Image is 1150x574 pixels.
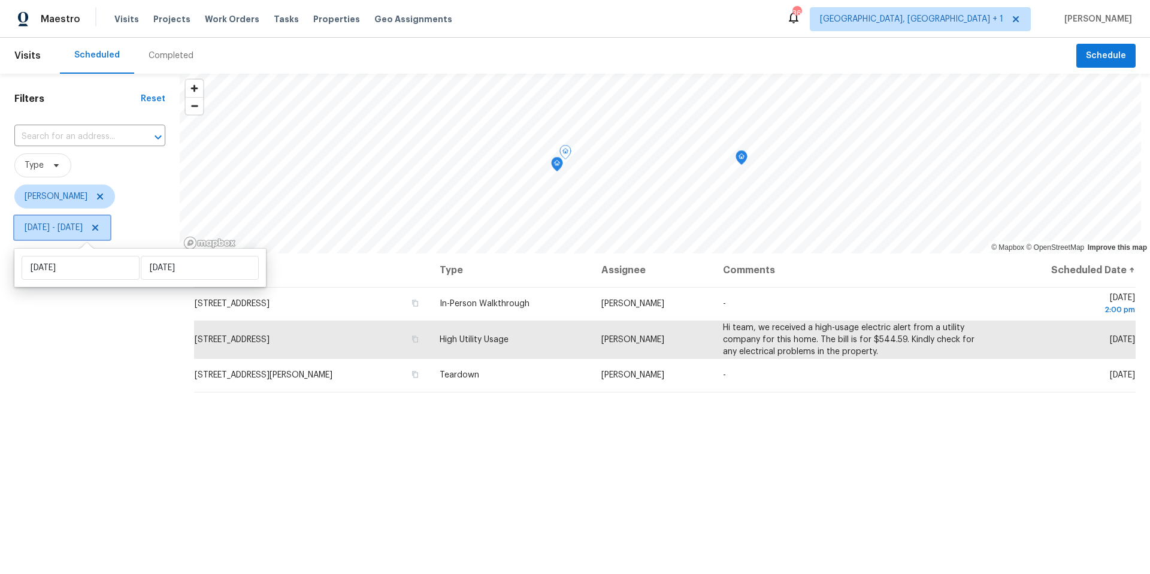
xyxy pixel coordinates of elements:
a: Improve this map [1088,243,1147,252]
th: Address [194,253,430,287]
span: [DATE] [1006,294,1135,316]
th: Assignee [592,253,713,287]
button: Copy Address [410,369,420,380]
div: Map marker [736,150,747,169]
div: 36 [792,7,801,19]
button: Open [150,129,167,146]
span: [PERSON_NAME] [601,371,664,379]
span: [DATE] [1110,336,1135,344]
button: Zoom in [186,80,203,97]
span: [GEOGRAPHIC_DATA], [GEOGRAPHIC_DATA] + 1 [820,13,1003,25]
span: [DATE] [1110,371,1135,379]
div: Reset [141,93,165,105]
div: Map marker [559,145,571,164]
input: Start date [22,256,140,280]
span: [PERSON_NAME] [25,191,87,203]
span: - [723,371,726,379]
div: Map marker [551,157,563,176]
a: Mapbox homepage [183,236,236,250]
th: Type [430,253,592,287]
span: [STREET_ADDRESS] [195,300,270,308]
a: OpenStreetMap [1026,243,1084,252]
h1: Filters [14,93,141,105]
span: Work Orders [205,13,259,25]
input: Search for an address... [14,128,132,146]
button: Zoom out [186,97,203,114]
button: Schedule [1076,44,1136,68]
span: Hi team, we received a high-usage electric alert from a utility company for this home. The bill i... [723,324,975,356]
button: Copy Address [410,334,420,345]
span: Type [25,159,44,171]
button: Copy Address [410,298,420,309]
canvas: Map [180,74,1141,253]
span: [PERSON_NAME] [601,336,664,344]
span: Maestro [41,13,80,25]
span: Tasks [274,15,299,23]
span: Visits [14,43,41,69]
span: Properties [313,13,360,25]
span: [DATE] - [DATE] [25,222,83,234]
span: Visits [114,13,139,25]
th: Scheduled Date ↑ [996,253,1136,287]
span: Schedule [1086,49,1126,64]
span: [STREET_ADDRESS] [195,336,270,344]
a: Mapbox [991,243,1024,252]
span: Teardown [440,371,479,379]
span: Zoom out [186,98,203,114]
span: Projects [153,13,190,25]
span: [PERSON_NAME] [1060,13,1132,25]
span: [PERSON_NAME] [601,300,664,308]
div: 2:00 pm [1006,304,1135,316]
div: Scheduled [74,49,120,61]
div: Completed [149,50,193,62]
span: High Utility Usage [440,336,509,344]
input: End date [141,256,259,280]
span: - [723,300,726,308]
span: In-Person Walkthrough [440,300,529,308]
th: Comments [713,253,996,287]
span: [STREET_ADDRESS][PERSON_NAME] [195,371,332,379]
span: Geo Assignments [374,13,452,25]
